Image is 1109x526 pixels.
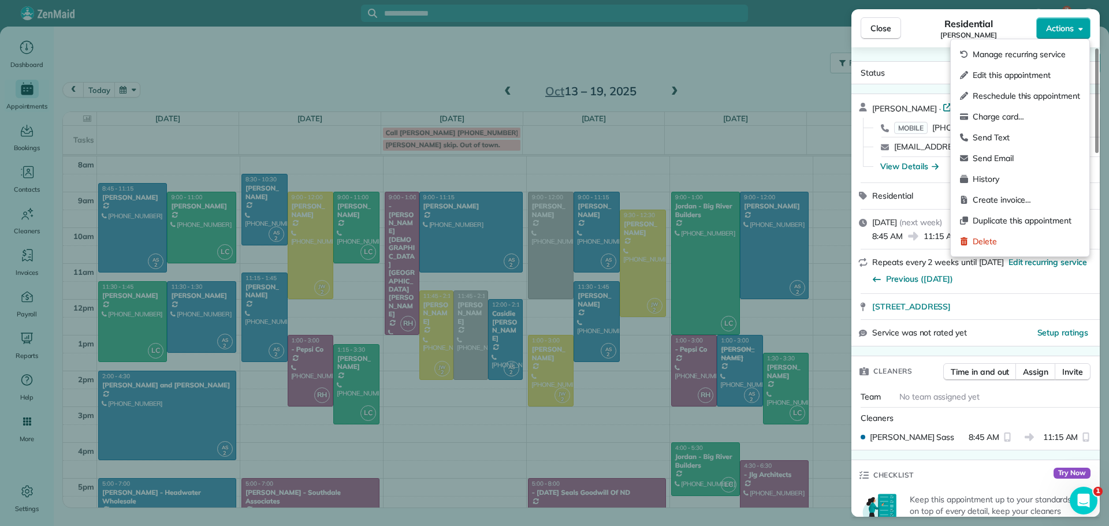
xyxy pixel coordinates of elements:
span: Previous ([DATE]) [886,273,953,285]
span: 8:45 AM [969,431,999,443]
div: If your own account was cancelled due to unpaid invoices, you'll need to reactivate your subscrip... [18,87,213,121]
span: Residential [944,17,993,31]
span: [DATE] [872,217,897,227]
span: History [973,173,1080,185]
span: Time in and out [951,366,1009,378]
button: View Details [880,161,939,172]
a: [STREET_ADDRESS] [872,301,1093,312]
span: Try Now [1054,468,1091,479]
textarea: Message… [10,354,221,374]
span: Actions [1046,23,1074,34]
span: Service was not rated yet [872,327,967,339]
span: Setup ratings [1037,327,1089,338]
div: The client's data remains stored in our system, so once reactivated, you'll have access to their ... [18,213,213,258]
span: 8:45 AM [872,230,903,242]
span: Cleaners [861,413,894,423]
a: MOBILE[PHONE_NUMBER] [894,122,1003,133]
span: [STREET_ADDRESS] [872,301,951,312]
span: [PERSON_NAME] Sass [870,431,954,443]
span: Checklist [873,469,914,481]
span: Close [870,23,891,34]
span: Cleaners [873,365,912,377]
div: Was that helpful? [9,267,98,292]
span: Charge card… [973,111,1080,122]
span: ( next week ) [899,217,943,227]
li: You can then schedule new appointments or set up recurring services for them [27,31,213,53]
button: Emoji picker [36,378,46,387]
button: Start recording [73,378,83,387]
span: · [937,104,943,113]
span: Residential [872,191,913,201]
span: Reschedule this appointment [973,90,1080,102]
button: Invite [1055,363,1091,380]
iframe: Intercom live chat [1070,487,1097,514]
button: Gif picker [55,378,64,387]
div: Close [203,5,224,25]
span: Create invoice… [973,194,1080,206]
a: Open profile [943,101,1003,113]
span: Send Text [973,132,1080,143]
span: Send Email [973,152,1080,164]
span: Edit this appointment [973,69,1080,81]
span: MOBILE [894,122,928,134]
button: Assign [1015,363,1056,380]
span: Team [861,391,881,402]
span: 11:15 AM [924,230,959,242]
span: Delete [973,236,1080,247]
p: The team can also help [56,14,144,26]
img: Profile image for ZenBot [33,6,51,25]
span: Invite [1062,366,1083,378]
span: Assign [1023,366,1048,378]
button: Previous ([DATE]) [872,273,953,285]
span: Repeats every 2 weeks until [DATE] [872,257,1004,267]
button: Upload attachment [18,378,27,387]
button: Send a message… [198,374,217,392]
div: ZenBot says… [9,293,222,400]
div: If you need any more help with reactivating your client, I'm here to assist! Would you like to sh... [9,293,189,375]
span: [PERSON_NAME] [940,31,997,40]
span: [PHONE_NUMBER] [932,122,1003,133]
button: Home [181,5,203,27]
div: ZenBot says… [9,267,222,293]
li: Once payments are cleared, your account will automatically reinstate [27,151,213,172]
span: Duplicate this appointment [973,215,1080,226]
b: If your ZenMaid subscription was cancelled: [18,59,170,80]
span: [PERSON_NAME] [872,103,937,114]
span: 11:15 AM [1043,431,1078,443]
li: We offer a 50% discount on the Pro Max plan for the first three months if you're returning after ... [27,176,213,208]
a: [EMAIL_ADDRESS][DOMAIN_NAME] [894,141,1029,152]
span: Edit recurring service [1008,256,1087,268]
h1: ZenBot [56,6,89,14]
span: Manage recurring service [973,49,1080,60]
button: Close [861,17,901,39]
div: If you need any more help with reactivating your client, I'm here to assist! Would you like to sh... [18,300,180,368]
button: go back [8,5,29,27]
button: Time in and out [943,363,1017,380]
span: Status [861,68,885,78]
li: Log into your ZenMaid account and settle any due balance in the billing section [27,126,213,148]
button: Setup ratings [1037,327,1089,338]
span: No team assigned yet [899,391,980,402]
span: 1 [1093,487,1103,496]
div: Was that helpful? [18,274,89,285]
